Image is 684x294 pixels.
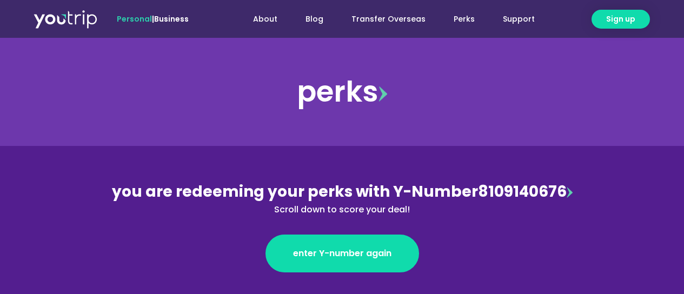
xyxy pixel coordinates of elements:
a: Blog [291,9,337,29]
span: Sign up [606,14,635,25]
a: Business [154,14,189,24]
span: enter Y-number again [293,247,391,260]
a: Sign up [592,10,650,29]
div: 8109140676 [108,181,577,216]
a: Transfer Overseas [337,9,440,29]
nav: Menu [218,9,549,29]
a: About [239,9,291,29]
span: you are redeeming your perks with Y-Number [112,181,478,202]
div: Scroll down to score your deal! [108,203,577,216]
a: Support [489,9,549,29]
a: enter Y-number again [265,235,419,272]
span: Personal [117,14,152,24]
span: | [117,14,189,24]
a: Perks [440,9,489,29]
